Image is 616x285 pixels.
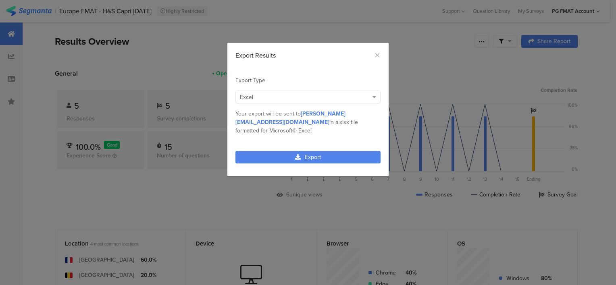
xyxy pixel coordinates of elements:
span: Excel [240,93,253,101]
a: Export [235,151,381,163]
div: Export Results [235,51,381,60]
div: dialog [227,43,389,176]
span: .xlsx file formatted for Microsoft© Excel [235,118,358,135]
span: [PERSON_NAME][EMAIL_ADDRESS][DOMAIN_NAME] [235,109,345,126]
button: Close [374,51,381,60]
div: Your export will be sent to in a [235,109,381,135]
div: Export Type [235,76,381,85]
